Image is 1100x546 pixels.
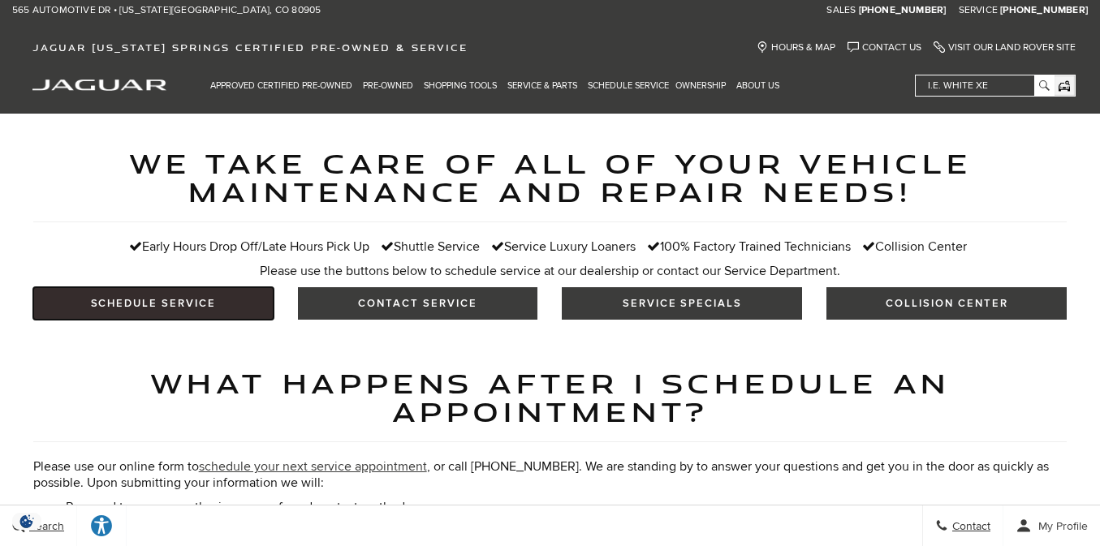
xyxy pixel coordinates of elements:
section: Click to Open Cookie Consent Modal [8,513,45,530]
p: Please use our online form to , or call [PHONE_NUMBER]. We are standing by to answer your questio... [33,458,1068,491]
span: Sales [826,4,856,16]
a: About Us [733,71,787,100]
a: Hours & Map [757,41,835,54]
div: Explore your accessibility options [77,514,126,538]
a: Schedule Service [585,71,672,100]
a: [PHONE_NUMBER] [859,4,947,17]
a: jaguar [32,77,166,91]
input: i.e. White XE [916,75,1053,96]
button: Open user profile menu [1003,505,1100,546]
a: Jaguar [US_STATE] Springs Certified Pre-Owned & Service [24,41,476,54]
li: Shuttle Service [377,239,484,255]
a: Collision Center [826,287,1067,320]
a: 565 Automotive Dr • [US_STATE][GEOGRAPHIC_DATA], CO 80905 [12,4,321,17]
a: Service & Parts [504,71,585,100]
a: SCHEDULE SERVICE [33,287,274,320]
li: Service Luxury Loaners [487,239,640,255]
span: Service [959,4,998,16]
img: Opt-Out Icon [8,513,45,530]
a: Ownership [672,71,733,100]
h2: What Happens After I Schedule an Appointment? [33,368,1068,425]
span: My Profile [1032,519,1088,533]
a: Service Specials [562,287,802,320]
span: Contact [948,519,990,533]
a: Approved Certified Pre-Owned [207,71,360,100]
a: Visit Our Land Rover Site [934,41,1076,54]
p: Please use the buttons below to schedule service at our dealership or contact our Service Departm... [33,263,1068,279]
li: Respond to you promptly via your preferred contact method. [66,499,1068,515]
span: Jaguar [US_STATE] Springs Certified Pre-Owned & Service [32,41,468,54]
a: Shopping Tools [421,71,504,100]
button: Contact Service [298,287,538,320]
a: Explore your accessibility options [77,505,127,546]
h2: We take care of all of your vehicle maintenance and repair needs! [33,148,1068,205]
a: Contact Us [848,41,921,54]
li: Collision Center [858,239,971,255]
li: Early Hours Drop Off/Late Hours Pick Up [125,239,373,255]
a: Pre-Owned [360,71,421,100]
li: 100% Factory Trained Technicians [643,239,855,255]
a: schedule your next service appointment [199,458,427,475]
nav: Main Navigation [207,71,787,100]
a: [PHONE_NUMBER] [1000,4,1088,17]
img: Jaguar [32,80,166,91]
